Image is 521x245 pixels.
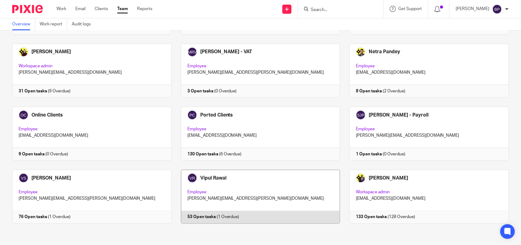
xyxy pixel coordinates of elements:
a: Email [75,6,85,12]
a: Overview [12,18,35,30]
a: Audit logs [72,18,95,30]
img: svg%3E [492,4,502,14]
span: Get Support [398,7,422,11]
a: Work [56,6,66,12]
p: [PERSON_NAME] [456,6,489,12]
a: Team [117,6,128,12]
a: Reports [137,6,152,12]
a: Clients [95,6,108,12]
input: Search [310,7,365,13]
a: Work report [40,18,67,30]
img: Pixie [12,5,43,13]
